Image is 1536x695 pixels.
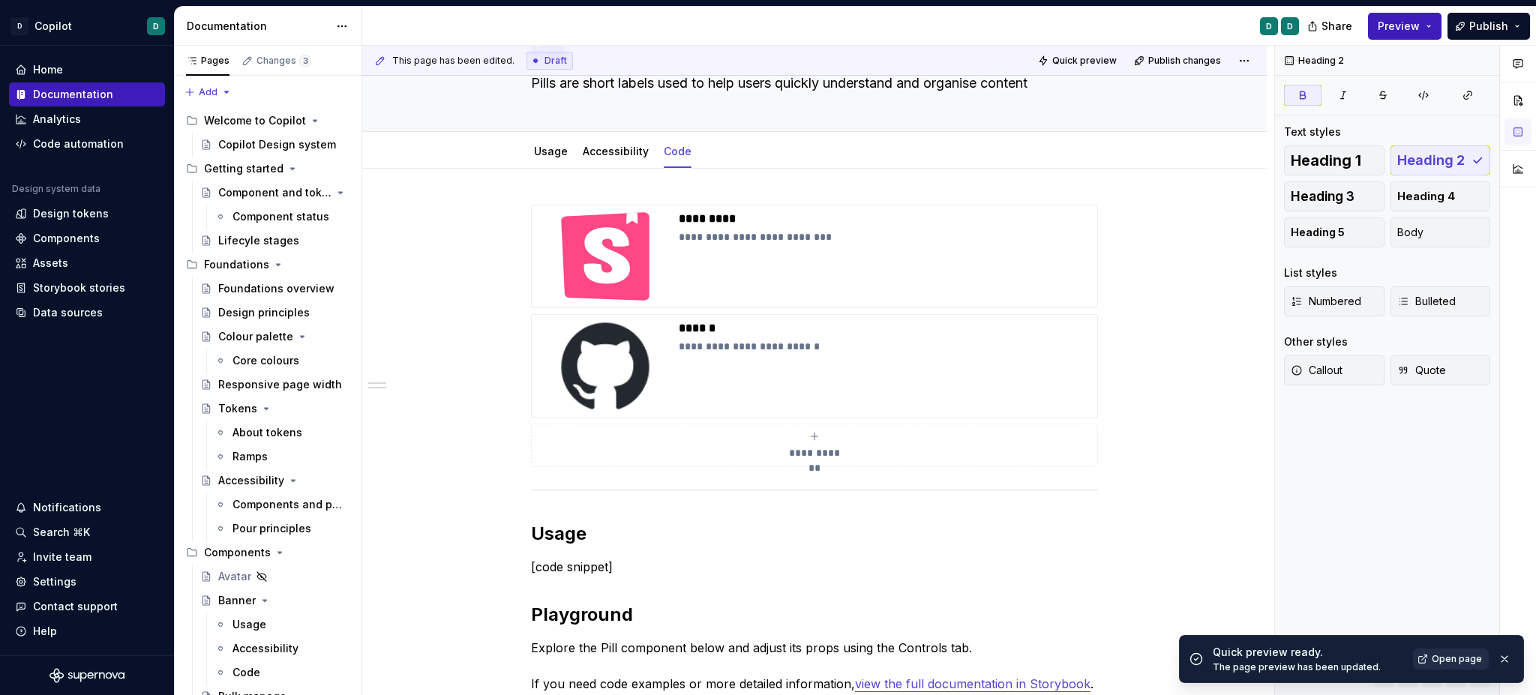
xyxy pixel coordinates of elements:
span: Quick preview [1052,55,1117,67]
button: Heading 4 [1390,181,1491,211]
div: Core colours [232,353,299,368]
div: Component and token lifecycle [218,185,331,200]
a: Responsive page width [194,373,355,397]
div: Search ⌘K [33,525,90,540]
div: Design tokens [33,206,109,221]
div: Code automation [33,136,124,151]
div: Welcome to Copilot [180,109,355,133]
div: Changes [256,55,311,67]
div: Design principles [218,305,310,320]
a: Lifecyle stages [194,229,355,253]
button: Callout [1284,355,1384,385]
button: Help [9,619,165,643]
button: Heading 1 [1284,145,1384,175]
a: About tokens [208,421,355,445]
span: Numbered [1291,294,1361,309]
a: Pour principles [208,517,355,541]
div: Help [33,624,57,639]
a: Ramps [208,445,355,469]
a: Code automation [9,132,165,156]
strong: Playground [531,604,633,625]
a: Data sources [9,301,165,325]
div: D [1287,20,1293,32]
div: Usage [232,617,266,632]
a: Usage [208,613,355,637]
div: Analytics [33,112,81,127]
span: Open page [1432,653,1482,665]
div: Pages [186,55,229,67]
div: Copilot [34,19,72,34]
button: Notifications [9,496,165,520]
a: Code [664,145,691,157]
div: Components [33,231,100,246]
div: Contact support [33,599,118,614]
div: Accessibility [218,473,284,488]
div: Colour palette [218,329,293,344]
a: Component and token lifecycle [194,181,355,205]
a: Core colours [208,349,355,373]
span: Publish changes [1148,55,1221,67]
a: Documentation [9,82,165,106]
div: Notifications [33,500,101,515]
button: Search ⌘K [9,520,165,544]
div: Components [204,545,271,560]
div: Design system data [12,183,100,195]
a: Component status [208,205,355,229]
a: Tokens [194,397,355,421]
div: The page preview has been updated. [1213,661,1404,673]
div: Quick preview ready. [1213,645,1404,660]
button: Heading 5 [1284,217,1384,247]
span: Callout [1291,363,1342,378]
div: Other styles [1284,334,1348,349]
a: Design principles [194,301,355,325]
div: Pour principles [232,521,311,536]
svg: Supernova Logo [49,668,124,683]
a: Open page [1413,649,1489,670]
a: Home [9,58,165,82]
span: Heading 3 [1291,189,1354,204]
button: Share [1300,13,1362,40]
img: 30b17343-bc5d-4d3d-9151-1fd097762293.png [538,321,673,411]
div: D [1266,20,1272,32]
div: Code [232,665,260,680]
div: Ramps [232,449,268,464]
div: Settings [33,574,76,589]
span: Heading 5 [1291,225,1345,240]
a: Components and patterns [208,493,355,517]
div: Tokens [218,401,257,416]
a: Settings [9,570,165,594]
span: Body [1397,225,1423,240]
a: Copilot Design system [194,133,355,157]
button: Publish [1447,13,1530,40]
button: Contact support [9,595,165,619]
div: Responsive page width [218,377,342,392]
div: Accessibility [577,135,655,166]
div: Foundations [204,257,269,272]
a: Avatar [194,565,355,589]
div: Foundations [180,253,355,277]
a: Banner [194,589,355,613]
button: Body [1390,217,1491,247]
span: Quote [1397,363,1446,378]
a: Components [9,226,165,250]
button: Add [180,82,236,103]
button: Publish changes [1129,50,1228,71]
button: Quick preview [1033,50,1123,71]
div: Avatar [218,569,251,584]
div: Getting started [180,157,355,181]
div: Assets [33,256,68,271]
button: DCopilotD [3,10,171,42]
div: Data sources [33,305,103,320]
a: Accessibility [208,637,355,661]
span: Add [199,86,217,98]
a: Foundations overview [194,277,355,301]
button: Preview [1368,13,1441,40]
a: Design tokens [9,202,165,226]
span: Heading 4 [1397,189,1455,204]
div: Storybook stories [33,280,125,295]
a: Code [208,661,355,685]
a: Storybook stories [9,276,165,300]
div: D [10,17,28,35]
a: Assets [9,251,165,275]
